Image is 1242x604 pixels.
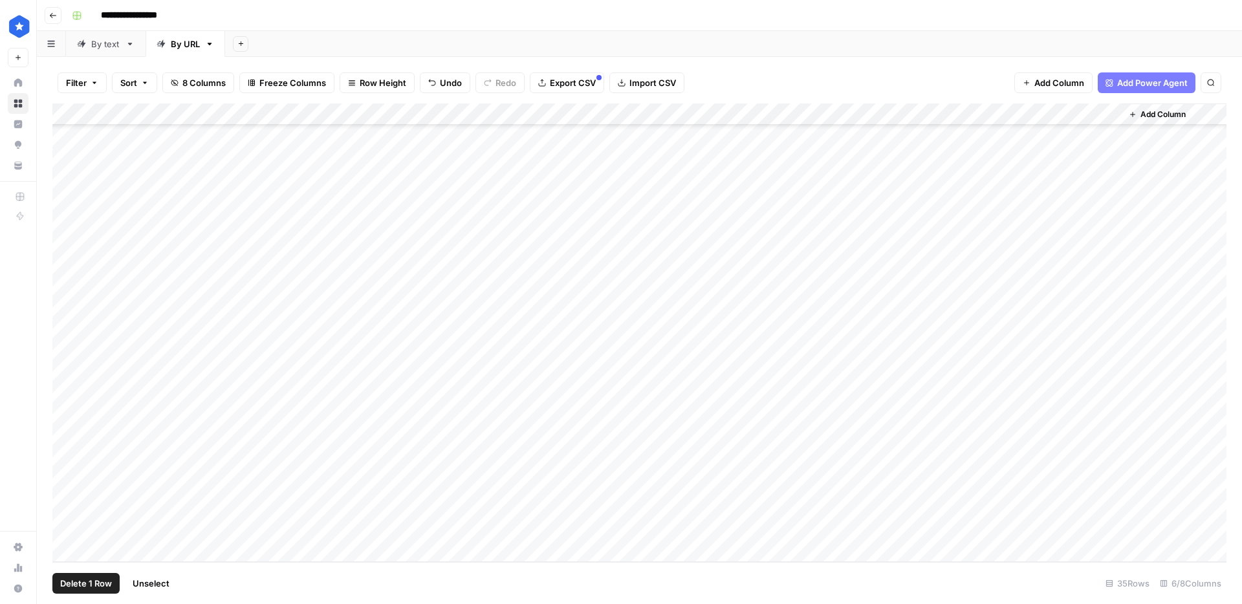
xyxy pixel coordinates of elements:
[8,93,28,114] a: Browse
[609,72,684,93] button: Import CSV
[530,72,604,93] button: Export CSV
[8,537,28,557] a: Settings
[8,557,28,578] a: Usage
[1034,76,1084,89] span: Add Column
[182,76,226,89] span: 8 Columns
[66,31,146,57] a: By text
[440,76,462,89] span: Undo
[52,573,120,594] button: Delete 1 Row
[120,76,137,89] span: Sort
[1155,573,1226,594] div: 6/8 Columns
[8,114,28,135] a: Insights
[1117,76,1188,89] span: Add Power Agent
[66,76,87,89] span: Filter
[239,72,334,93] button: Freeze Columns
[171,38,200,50] div: By URL
[8,72,28,93] a: Home
[360,76,406,89] span: Row Height
[8,578,28,599] button: Help + Support
[340,72,415,93] button: Row Height
[420,72,470,93] button: Undo
[8,135,28,155] a: Opportunities
[1124,106,1191,123] button: Add Column
[8,15,31,38] img: ConsumerAffairs Logo
[1140,109,1186,120] span: Add Column
[8,10,28,43] button: Workspace: ConsumerAffairs
[162,72,234,93] button: 8 Columns
[550,76,596,89] span: Export CSV
[629,76,676,89] span: Import CSV
[112,72,157,93] button: Sort
[1098,72,1195,93] button: Add Power Agent
[125,573,177,594] button: Unselect
[146,31,225,57] a: By URL
[259,76,326,89] span: Freeze Columns
[60,577,112,590] span: Delete 1 Row
[475,72,525,93] button: Redo
[133,577,169,590] span: Unselect
[496,76,516,89] span: Redo
[58,72,107,93] button: Filter
[1014,72,1093,93] button: Add Column
[91,38,120,50] div: By text
[1100,573,1155,594] div: 35 Rows
[8,155,28,176] a: Your Data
